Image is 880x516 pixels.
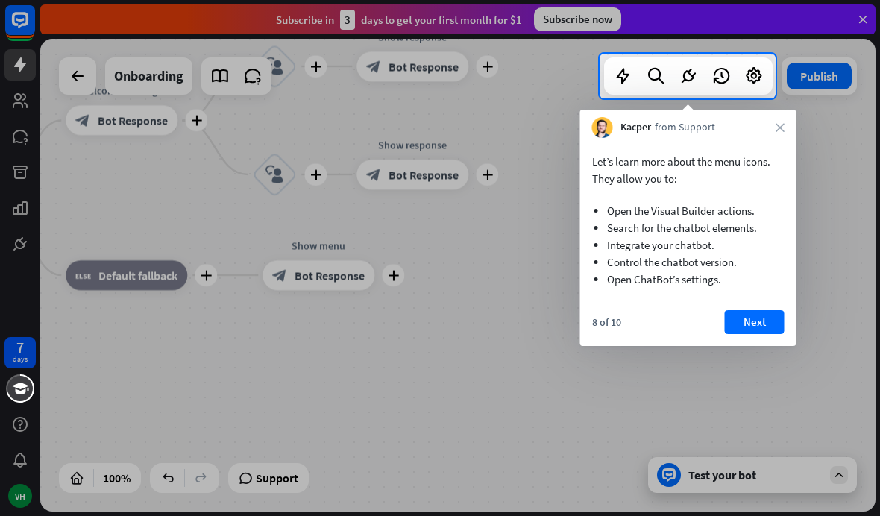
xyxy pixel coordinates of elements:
[592,153,785,187] p: Let’s learn more about the menu icons. They allow you to:
[607,219,770,236] li: Search for the chatbot elements.
[607,254,770,271] li: Control the chatbot version.
[607,236,770,254] li: Integrate your chatbot.
[725,310,785,334] button: Next
[592,315,621,329] div: 8 of 10
[607,271,770,288] li: Open ChatBot’s settings.
[12,6,57,51] button: Open LiveChat chat widget
[620,120,651,135] span: Kacper
[776,123,785,132] i: close
[655,120,715,135] span: from Support
[607,202,770,219] li: Open the Visual Builder actions.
